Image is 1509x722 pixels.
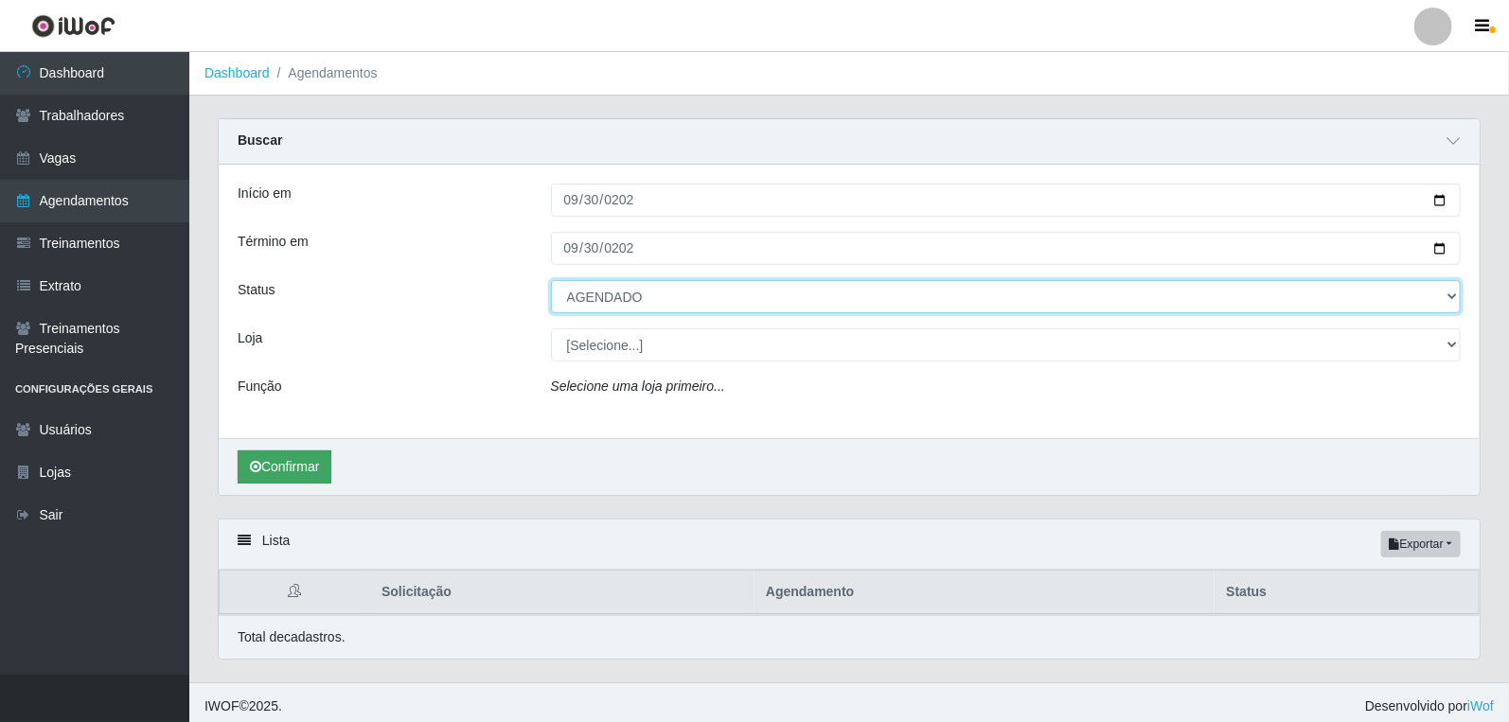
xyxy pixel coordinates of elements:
label: Função [238,377,282,396]
label: Loja [238,328,262,348]
label: Início em [238,184,292,203]
th: Solicitação [370,571,754,615]
a: Dashboard [204,65,270,80]
label: Status [238,280,275,300]
li: Agendamentos [270,63,378,83]
input: 00/00/0000 [551,184,1462,217]
th: Agendamento [754,571,1215,615]
i: Selecione uma loja primeiro... [551,379,725,394]
strong: Buscar [238,132,282,148]
span: © 2025 . [204,696,282,716]
button: Confirmar [238,450,331,484]
span: IWOF [204,698,240,713]
div: Lista [219,519,1480,570]
img: CoreUI Logo [31,14,115,38]
nav: breadcrumb [189,52,1509,96]
label: Término em [238,232,309,252]
a: iWof [1467,698,1494,713]
input: 00/00/0000 [551,232,1462,265]
p: Total de cadastros. [238,627,346,647]
span: Desenvolvido por [1365,696,1494,716]
th: Status [1215,571,1479,615]
button: Exportar [1381,531,1461,557]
